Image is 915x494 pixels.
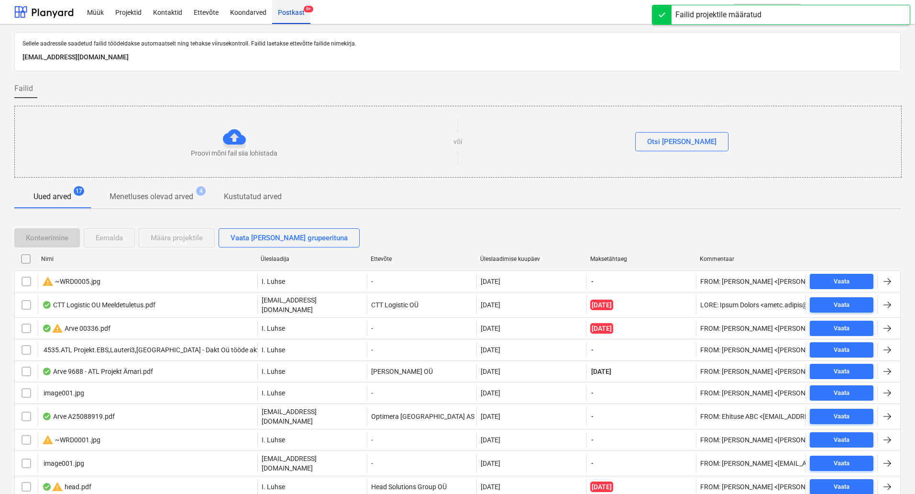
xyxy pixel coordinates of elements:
[110,191,193,202] p: Menetluses olevad arved
[834,482,849,493] div: Vaata
[304,6,313,12] span: 9+
[481,278,500,285] div: [DATE]
[810,297,873,313] button: Vaata
[52,323,63,334] span: warning
[367,342,476,358] div: -
[42,481,91,493] div: head.pdf
[834,300,849,311] div: Vaata
[42,434,54,446] span: warning
[635,132,728,151] button: Otsi [PERSON_NAME]
[481,301,500,309] div: [DATE]
[74,186,84,196] span: 17
[481,325,500,332] div: [DATE]
[262,407,363,426] p: [EMAIL_ADDRESS][DOMAIN_NAME]
[42,434,100,446] div: ~WRD0001.jpg
[42,323,110,334] div: Arve 00336.pdf
[590,345,595,355] span: -
[261,256,363,262] div: Üleslaadija
[262,345,285,355] p: I. Luhse
[33,191,71,202] p: Uued arved
[810,274,873,289] button: Vaata
[219,228,360,247] button: Vaata [PERSON_NAME] grupeerituna
[810,409,873,424] button: Vaata
[262,277,285,286] p: I. Luhse
[42,301,155,309] div: CTT Logistic OU Meeldetuletus.pdf
[191,148,277,158] p: Proovi mõni fail siia lohistada
[42,389,84,397] div: image001.jpg
[810,364,873,379] button: Vaata
[647,135,717,148] div: Otsi [PERSON_NAME]
[42,413,52,420] div: Andmed failist loetud
[42,346,298,354] div: 4535.ATL Projekt.EBS,Lauteri3,[GEOGRAPHIC_DATA] - Dakt Oü tööde akt [DATE].asice
[810,385,873,401] button: Vaata
[224,191,282,202] p: Kustutatud arved
[834,366,849,377] div: Vaata
[675,9,761,21] div: Failid projektile määratud
[42,276,100,287] div: ~WRD0005.jpg
[834,458,849,469] div: Vaata
[42,460,84,467] div: image001.jpg
[262,454,363,473] p: [EMAIL_ADDRESS][DOMAIN_NAME]
[834,276,849,287] div: Vaata
[590,412,595,421] span: -
[42,483,52,491] div: Andmed failist loetud
[590,367,612,376] span: [DATE]
[481,346,500,354] div: [DATE]
[367,454,476,473] div: -
[481,436,500,444] div: [DATE]
[231,232,348,244] div: Vaata [PERSON_NAME] grupeerituna
[41,256,253,262] div: Nimi
[262,388,285,398] p: I. Luhse
[42,276,54,287] span: warning
[481,368,500,375] div: [DATE]
[481,389,500,397] div: [DATE]
[834,388,849,399] div: Vaata
[834,411,849,422] div: Vaata
[867,448,915,494] iframe: Chat Widget
[52,481,63,493] span: warning
[481,413,500,420] div: [DATE]
[367,295,476,314] div: CTT Logistic OÜ
[42,413,115,420] div: Arve A25088919.pdf
[590,277,595,286] span: -
[590,256,693,262] div: Maksetähtaeg
[590,435,595,445] span: -
[810,321,873,336] button: Vaata
[453,137,463,146] p: või
[810,432,873,448] button: Vaata
[367,364,476,379] div: [PERSON_NAME] OÜ
[480,256,583,262] div: Üleslaadimise kuupäev
[834,323,849,334] div: Vaata
[834,345,849,356] div: Vaata
[700,256,802,262] div: Kommentaar
[262,435,285,445] p: I. Luhse
[481,460,500,467] div: [DATE]
[262,324,285,333] p: I. Luhse
[42,301,52,309] div: Andmed failist loetud
[810,342,873,358] button: Vaata
[810,456,873,471] button: Vaata
[196,186,206,196] span: 4
[367,432,476,448] div: -
[371,256,473,262] div: Ettevõte
[590,482,613,492] span: [DATE]
[14,106,902,178] div: Proovi mõni fail siia lohistadavõiOtsi [PERSON_NAME]
[22,52,893,63] p: [EMAIL_ADDRESS][DOMAIN_NAME]
[367,385,476,401] div: -
[590,323,613,334] span: [DATE]
[42,368,153,375] div: Arve 9688 - ATL Projekt Ämari.pdf
[590,300,613,310] span: [DATE]
[367,321,476,336] div: -
[262,482,285,492] p: I. Luhse
[367,274,476,289] div: -
[262,295,363,314] p: [EMAIL_ADDRESS][DOMAIN_NAME]
[42,368,52,375] div: Andmed failist loetud
[367,407,476,426] div: Optimera [GEOGRAPHIC_DATA] AS
[42,325,52,332] div: Andmed failist loetud
[14,83,33,94] span: Failid
[590,388,595,398] span: -
[262,367,285,376] p: I. Luhse
[590,459,595,468] span: -
[867,448,915,494] div: Vestlusvidin
[834,435,849,446] div: Vaata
